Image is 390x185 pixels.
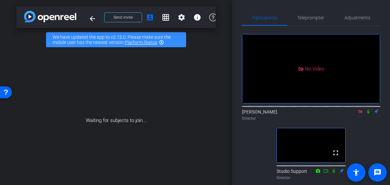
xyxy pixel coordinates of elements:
[178,13,185,21] mat-icon: settings
[242,115,380,121] div: Director
[125,40,157,45] a: Platform Status
[146,13,154,21] mat-icon: account_box
[332,149,340,157] mat-icon: fullscreen
[88,15,96,23] mat-icon: arrow_back
[162,13,170,21] mat-icon: grid_on
[242,109,380,121] div: [PERSON_NAME]
[46,32,186,47] div: We have updated the app to v2.15.0. Please make sure the mobile user has the newest version.
[104,12,142,22] button: Send invite
[252,15,277,20] span: Participants
[24,11,76,22] img: app-logo
[297,15,324,20] span: Teleprompter
[344,15,370,20] span: Adjustments
[159,40,164,45] mat-icon: highlight_off
[374,169,381,176] mat-icon: message
[277,168,346,181] div: Studio Support
[352,169,360,176] mat-icon: accessibility
[113,15,133,20] span: Send invite
[193,13,201,21] mat-icon: info
[277,175,346,181] div: Director
[305,66,324,72] span: No Video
